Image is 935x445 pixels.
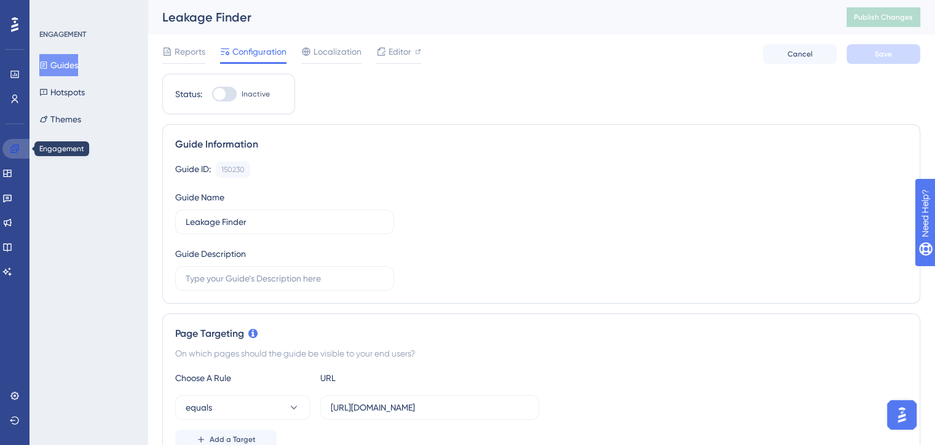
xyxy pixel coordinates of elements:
[175,190,224,205] div: Guide Name
[175,87,202,101] div: Status:
[389,44,411,59] span: Editor
[186,400,212,415] span: equals
[854,12,913,22] span: Publish Changes
[331,401,529,414] input: yourwebsite.com/path
[175,326,907,341] div: Page Targeting
[39,108,81,130] button: Themes
[221,165,245,175] div: 150230
[186,215,384,229] input: Type your Guide’s Name here
[175,44,205,59] span: Reports
[162,9,816,26] div: Leakage Finder
[242,89,270,99] span: Inactive
[39,81,85,103] button: Hotspots
[175,371,310,385] div: Choose A Rule
[846,7,920,27] button: Publish Changes
[763,44,837,64] button: Cancel
[175,246,246,261] div: Guide Description
[39,54,78,76] button: Guides
[846,44,920,64] button: Save
[175,162,211,178] div: Guide ID:
[883,396,920,433] iframe: UserGuiding AI Assistant Launcher
[39,30,86,39] div: ENGAGEMENT
[175,395,310,420] button: equals
[787,49,813,59] span: Cancel
[320,371,456,385] div: URL
[314,44,361,59] span: Localization
[875,49,892,59] span: Save
[175,137,907,152] div: Guide Information
[186,272,384,285] input: Type your Guide’s Description here
[210,435,256,444] span: Add a Target
[29,3,77,18] span: Need Help?
[232,44,286,59] span: Configuration
[175,346,907,361] div: On which pages should the guide be visible to your end users?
